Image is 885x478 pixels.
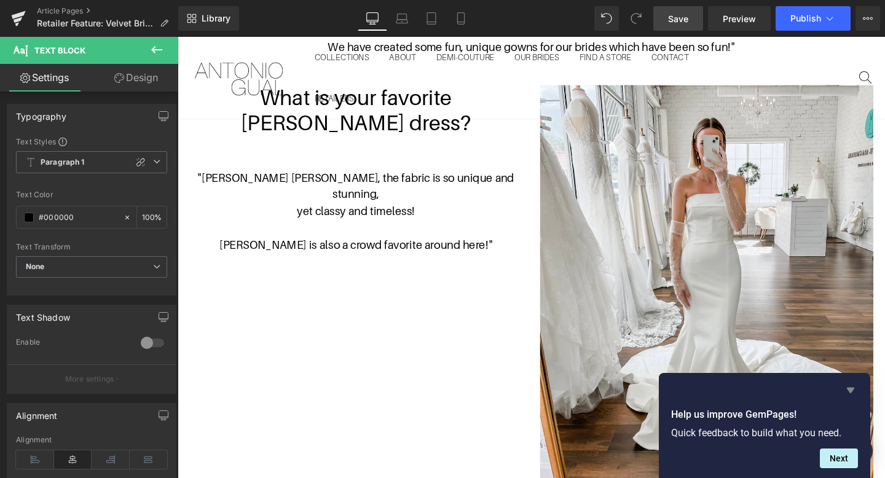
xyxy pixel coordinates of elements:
[16,190,167,199] div: Text Color
[16,243,167,251] div: Text Transform
[16,404,58,421] div: Alignment
[16,337,128,350] div: Enable
[92,64,181,92] a: Design
[723,12,756,25] span: Preview
[327,212,331,225] span: "
[16,136,167,146] div: Text Styles
[37,6,178,16] a: Article Pages
[668,12,688,25] span: Save
[7,364,176,393] button: More settings
[358,6,387,31] a: Desktop
[12,51,363,104] h1: What is your favorite [PERSON_NAME] dress?
[16,104,66,122] div: Typography
[671,383,858,468] div: Help us improve GemPages!
[65,374,114,385] p: More settings
[790,14,821,23] span: Publish
[12,174,363,192] p: yet classy and timeless!
[417,6,446,31] a: Tablet
[843,383,858,398] button: Hide survey
[16,305,70,323] div: Text Shadow
[178,6,239,31] a: New Library
[708,6,771,31] a: Preview
[39,211,117,224] input: Color
[26,262,45,271] b: None
[671,407,858,422] h2: Help us improve GemPages!
[594,6,619,31] button: Undo
[671,427,858,439] p: Quick feedback to build what you need.
[41,157,85,168] b: Paragraph 1
[37,18,155,28] span: Retailer Feature: Velvet Bride
[137,206,167,228] div: %
[12,139,363,175] p: "[PERSON_NAME] [PERSON_NAME], the fabric is so unique and stunning,
[202,13,230,24] span: Library
[446,6,476,31] a: Mobile
[581,4,586,18] span: "
[34,45,85,55] span: Text Block
[22,2,722,20] p: We have created some fun, unique gowns for our brides which have been so fun!
[776,6,851,31] button: Publish
[12,210,363,228] p: [PERSON_NAME] is also a crowd favorite around here!
[855,6,880,31] button: More
[387,6,417,31] a: Laptop
[820,449,858,468] button: Next question
[16,436,167,444] div: Alignment
[624,6,648,31] button: Redo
